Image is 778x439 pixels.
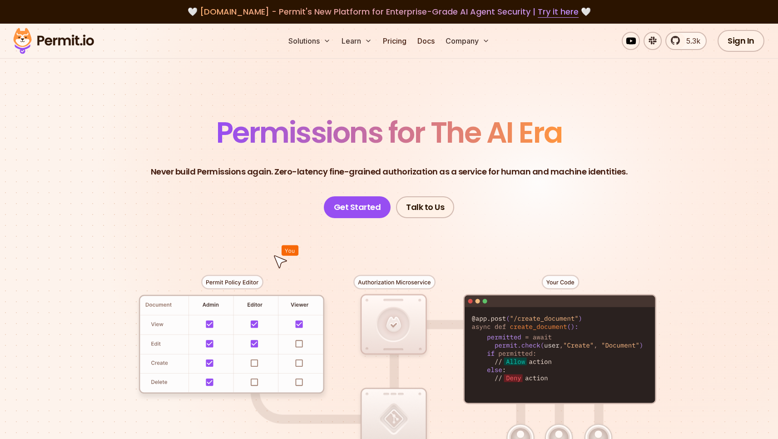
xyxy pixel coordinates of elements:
img: Permit logo [9,25,98,56]
span: 5.3k [681,35,700,46]
p: Never build Permissions again. Zero-latency fine-grained authorization as a service for human and... [151,165,628,178]
a: Get Started [324,196,391,218]
a: Pricing [379,32,410,50]
span: Permissions for The AI Era [216,112,562,153]
button: Company [442,32,493,50]
a: Sign In [718,30,764,52]
a: Talk to Us [396,196,454,218]
button: Solutions [285,32,334,50]
button: Learn [338,32,376,50]
span: [DOMAIN_NAME] - Permit's New Platform for Enterprise-Grade AI Agent Security | [200,6,579,17]
div: 🤍 🤍 [22,5,756,18]
a: Docs [414,32,438,50]
a: 5.3k [665,32,707,50]
a: Try it here [538,6,579,18]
